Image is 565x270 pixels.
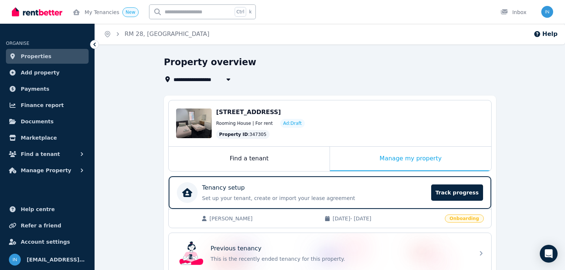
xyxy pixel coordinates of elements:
[21,221,61,230] span: Refer a friend
[216,120,273,126] span: Rooming House | For rent
[202,183,245,192] p: Tenancy setup
[12,6,62,17] img: RentBetter
[500,9,526,16] div: Inbox
[9,254,21,266] img: info@museliving.com.au
[216,109,281,116] span: [STREET_ADDRESS]
[6,163,89,178] button: Manage Property
[6,147,89,161] button: Find a tenant
[211,255,470,263] p: This is the recently ended tenancy for this property.
[164,56,256,68] h1: Property overview
[6,114,89,129] a: Documents
[6,202,89,217] a: Help centre
[169,147,330,171] div: Find a tenant
[211,244,261,253] p: Previous tenancy
[21,205,55,214] span: Help centre
[179,241,203,265] img: Previous tenancy
[6,81,89,96] a: Payments
[125,30,209,37] a: RM 28, [GEOGRAPHIC_DATA]
[6,65,89,80] a: Add property
[541,6,553,18] img: info@museliving.com.au
[431,184,483,201] span: Track progress
[21,84,49,93] span: Payments
[219,131,248,137] span: Property ID
[249,9,252,15] span: k
[202,194,427,202] p: Set up your tenant, create or import your lease agreement
[533,30,558,39] button: Help
[6,218,89,233] a: Refer a friend
[445,214,484,223] span: Onboarding
[21,117,54,126] span: Documents
[330,147,491,171] div: Manage my property
[235,7,246,17] span: Ctrl
[6,130,89,145] a: Marketplace
[21,133,57,142] span: Marketplace
[27,255,86,264] span: [EMAIL_ADDRESS][DOMAIN_NAME]
[21,101,64,110] span: Finance report
[216,130,270,139] div: : 347305
[21,52,52,61] span: Properties
[95,24,218,44] nav: Breadcrumb
[21,237,70,246] span: Account settings
[6,234,89,249] a: Account settings
[169,176,491,209] a: Tenancy setupSet up your tenant, create or import your lease agreementTrack progress
[6,41,29,46] span: ORGANISE
[333,215,440,222] span: [DATE] - [DATE]
[21,68,60,77] span: Add property
[21,166,71,175] span: Manage Property
[126,10,135,15] span: New
[21,150,60,159] span: Find a tenant
[209,215,317,222] span: [PERSON_NAME]
[540,245,558,263] div: Open Intercom Messenger
[283,120,302,126] span: Ad: Draft
[6,49,89,64] a: Properties
[6,98,89,113] a: Finance report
